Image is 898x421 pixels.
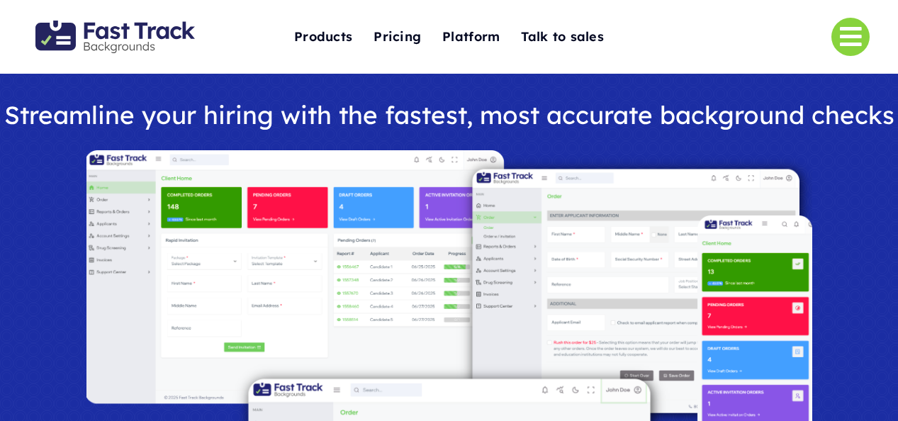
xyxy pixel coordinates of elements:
a: Fast Track Backgrounds Logo [35,19,195,34]
img: Fast Track Backgrounds Logo [35,21,195,53]
span: Platform [442,26,500,48]
h1: Streamline your hiring with the fastest, most accurate background checks [2,101,897,129]
nav: One Page [239,1,660,72]
span: Talk to sales [521,26,604,48]
a: Platform [442,22,500,52]
a: Link to # [831,18,870,56]
a: Talk to sales [521,22,604,52]
span: Products [294,26,352,48]
span: Pricing [374,26,421,48]
a: Pricing [374,22,421,52]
